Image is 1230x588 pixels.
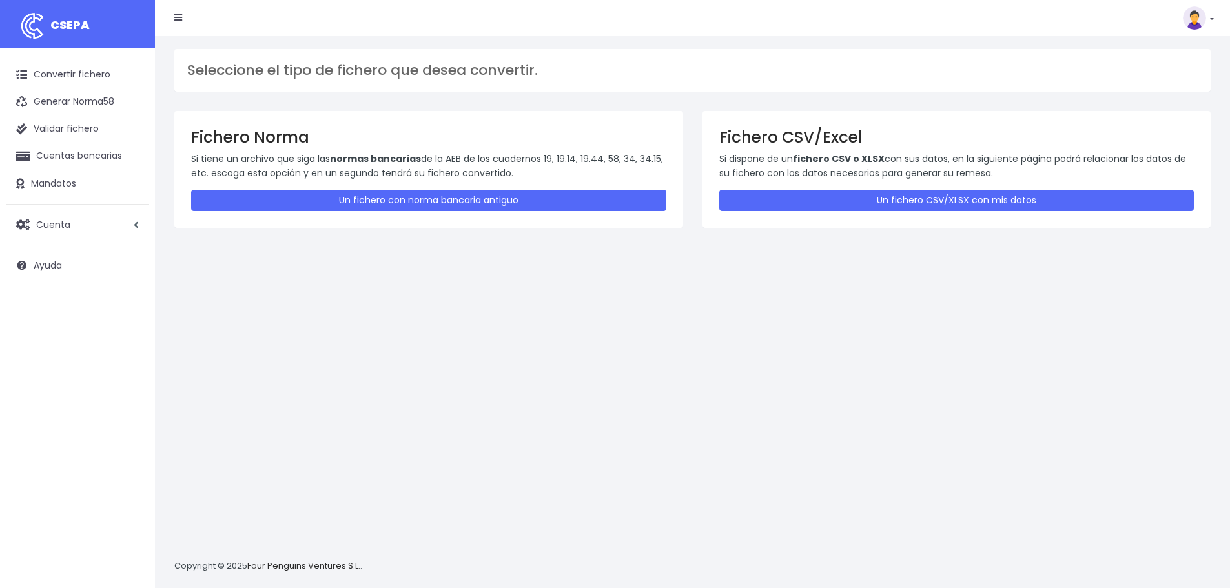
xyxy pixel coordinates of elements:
[1183,6,1206,30] img: profile
[36,218,70,230] span: Cuenta
[247,560,360,572] a: Four Penguins Ventures S.L.
[6,170,149,198] a: Mandatos
[719,190,1194,211] a: Un fichero CSV/XLSX con mis datos
[16,10,48,42] img: logo
[187,62,1198,79] h3: Seleccione el tipo de fichero que desea convertir.
[191,128,666,147] h3: Fichero Norma
[719,128,1194,147] h3: Fichero CSV/Excel
[6,252,149,279] a: Ayuda
[6,143,149,170] a: Cuentas bancarias
[330,152,421,165] strong: normas bancarias
[6,88,149,116] a: Generar Norma58
[6,116,149,143] a: Validar fichero
[174,560,362,573] p: Copyright © 2025 .
[6,211,149,238] a: Cuenta
[50,17,90,33] span: CSEPA
[6,61,149,88] a: Convertir fichero
[793,152,885,165] strong: fichero CSV o XLSX
[191,152,666,181] p: Si tiene un archivo que siga las de la AEB de los cuadernos 19, 19.14, 19.44, 58, 34, 34.15, etc....
[719,152,1194,181] p: Si dispone de un con sus datos, en la siguiente página podrá relacionar los datos de su fichero c...
[191,190,666,211] a: Un fichero con norma bancaria antiguo
[34,259,62,272] span: Ayuda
